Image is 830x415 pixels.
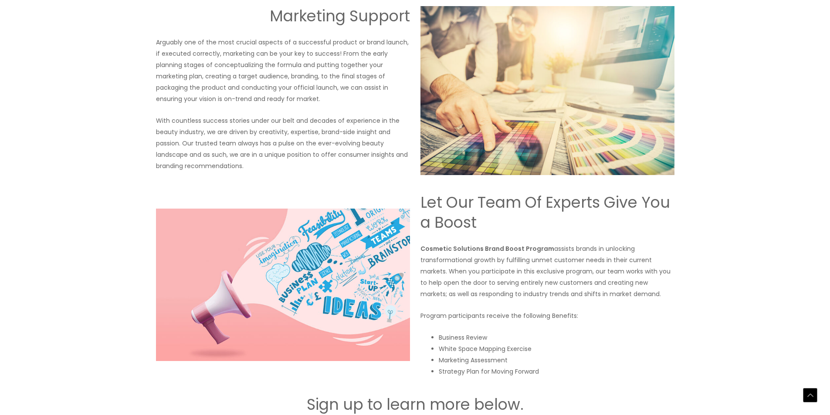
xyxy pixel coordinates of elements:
[154,395,677,415] h2: Sign up to learn more below.
[420,244,554,253] strong: Cosmetic Solutions Brand Boost Program
[420,243,674,300] p: assists brands in unlocking transformational growth by fulfilling unmet customer needs in their c...
[156,6,410,26] h2: Marketing Support
[439,354,674,366] li: Marketing Assessment
[156,37,410,105] p: Arguably one of the most crucial aspects of a successful product or brand launch, if executed cor...
[439,343,674,354] li: White Space Mapping Exercise
[420,192,674,232] h2: Let Our Team Of Experts Give You a Boost
[156,209,410,361] img: Private Label Skin Care Manufacturing Brand Boost Image
[420,6,674,175] img: Cosmetic Solutions Marketing Support Image show graphic designers reviewing color wheels and spec...
[156,115,410,172] p: With countless success stories under our belt and decades of experience in the beauty industry, w...
[439,332,674,343] li: Business Review
[420,310,674,321] p: Program participants receive the following Benefits:
[439,366,674,377] li: Strategy Plan for Moving Forward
